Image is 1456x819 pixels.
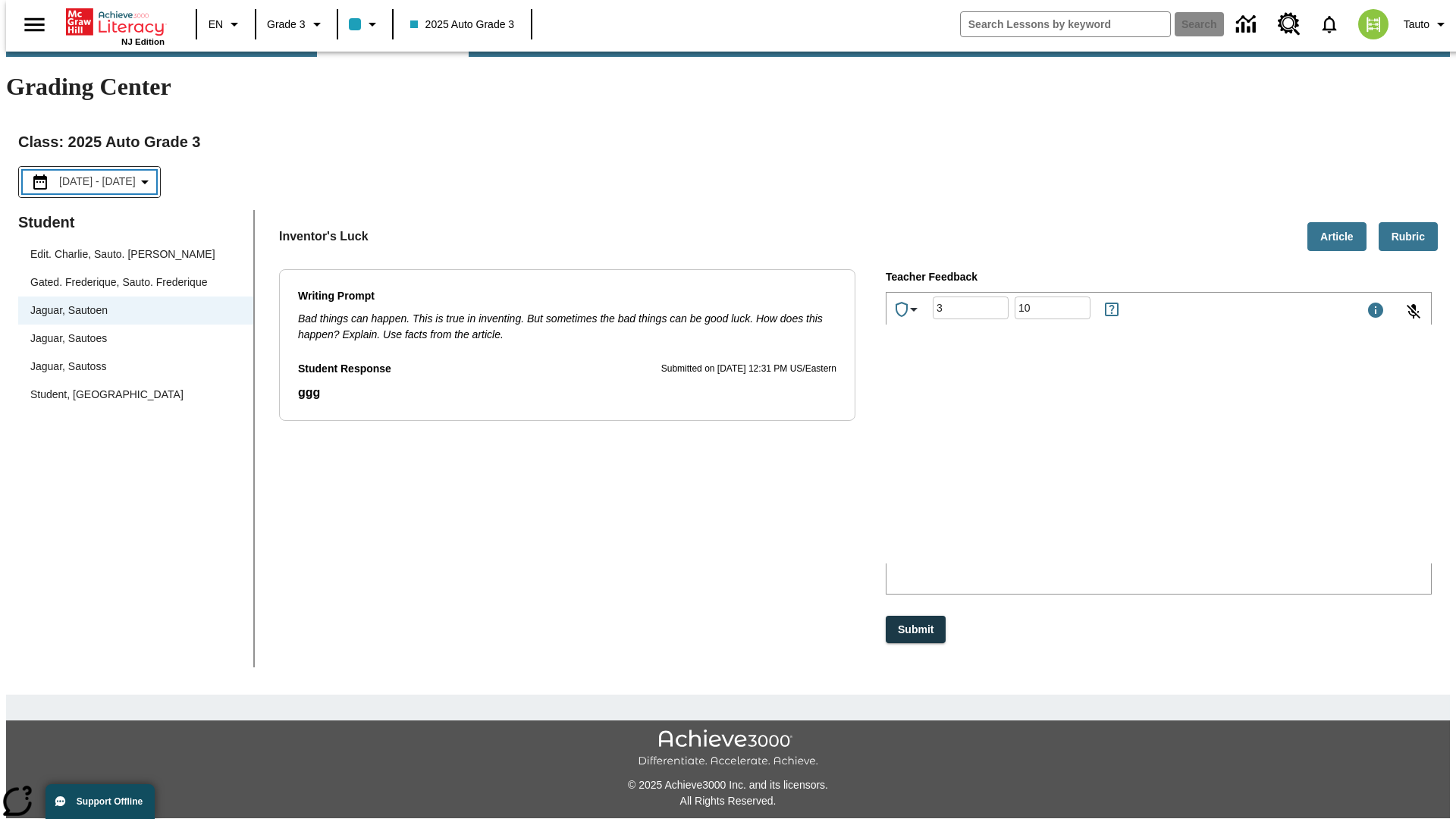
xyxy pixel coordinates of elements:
div: Grade: Letters, numbers, %, + and - are allowed. [933,297,1009,319]
div: Edit. Charlie, Sauto. [PERSON_NAME] [18,240,253,268]
p: ggg [298,384,836,402]
span: Support Offline [77,796,143,807]
a: Resource Center, Will open in new tab [1269,4,1310,45]
span: 2025 Auto Grade 3 [410,17,515,33]
img: Achieve3000 Differentiate Accelerate Achieve [638,730,818,768]
div: Points: Must be equal to or less than 25. [1015,297,1090,319]
button: Support Offline [45,784,155,819]
h2: Class : 2025 Auto Grade 3 [18,130,1438,154]
div: Home [66,5,165,46]
div: Maximum 1000 characters Press Escape to exit toolbar and use left and right arrow keys to access ... [1367,301,1385,322]
div: Jaguar, Sautoen [30,303,108,318]
div: Edit. Charlie, Sauto. [PERSON_NAME] [30,246,215,262]
div: Jaguar, Sautoss [30,359,106,375]
button: Submit [886,616,946,644]
p: Teacher Feedback [886,269,1432,286]
a: Notifications [1310,5,1349,44]
button: Rules for Earning Points and Achievements, Will open in new tab [1097,294,1127,325]
span: [DATE] - [DATE] [59,174,136,190]
p: All Rights Reserved. [6,793,1450,809]
div: Jaguar, Sautoes [18,325,253,353]
button: Achievements [886,294,929,325]
body: Type your response here. [6,12,221,26]
button: Article, Will open in new tab [1307,222,1367,252]
input: Points: Must be equal to or less than 25. [1015,288,1090,328]
a: Data Center [1227,4,1269,45]
div: Jaguar, Sautoes [30,331,107,347]
button: Rubric, Will open in new tab [1379,222,1438,252]
button: Select a new avatar [1349,5,1398,44]
p: Student Response [298,384,836,402]
div: Gated. Frederique, Sauto. Frederique [18,268,253,297]
span: EN [209,17,223,33]
span: Grade 3 [267,17,306,33]
div: Student, [GEOGRAPHIC_DATA] [18,381,253,409]
svg: Collapse Date Range Filter [136,173,154,191]
button: Open side menu [12,2,57,47]
span: NJ Edition [121,37,165,46]
button: Select the date range menu item [25,173,154,191]
input: Grade: Letters, numbers, %, + and - are allowed. [933,288,1009,328]
h1: Grading Center [6,73,1450,101]
button: Class color is light blue. Change class color [343,11,388,38]
div: Student, [GEOGRAPHIC_DATA] [30,387,184,403]
input: search field [961,12,1170,36]
button: Language: EN, Select a language [202,11,250,38]
button: Profile/Settings [1398,11,1456,38]
p: Student Response [298,361,391,378]
p: Writing Prompt [298,288,836,305]
div: Jaguar, Sautoss [18,353,253,381]
p: Submitted on [DATE] 12:31 PM US/Eastern [661,362,836,377]
button: Click to activate and allow voice recognition [1395,293,1432,330]
p: Student [18,210,253,234]
button: Grade: Grade 3, Select a grade [261,11,332,38]
div: Jaguar, Sautoen [18,297,253,325]
img: avatar image [1358,9,1389,39]
div: Gated. Frederique, Sauto. Frederique [30,275,207,290]
p: © 2025 Achieve3000 Inc. and its licensors. [6,777,1450,793]
p: Bad things can happen. This is true in inventing. But sometimes the bad things can be good luck. ... [298,311,836,343]
span: Tauto [1404,17,1429,33]
a: Home [66,7,165,37]
p: Inventor's Luck [279,227,369,246]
